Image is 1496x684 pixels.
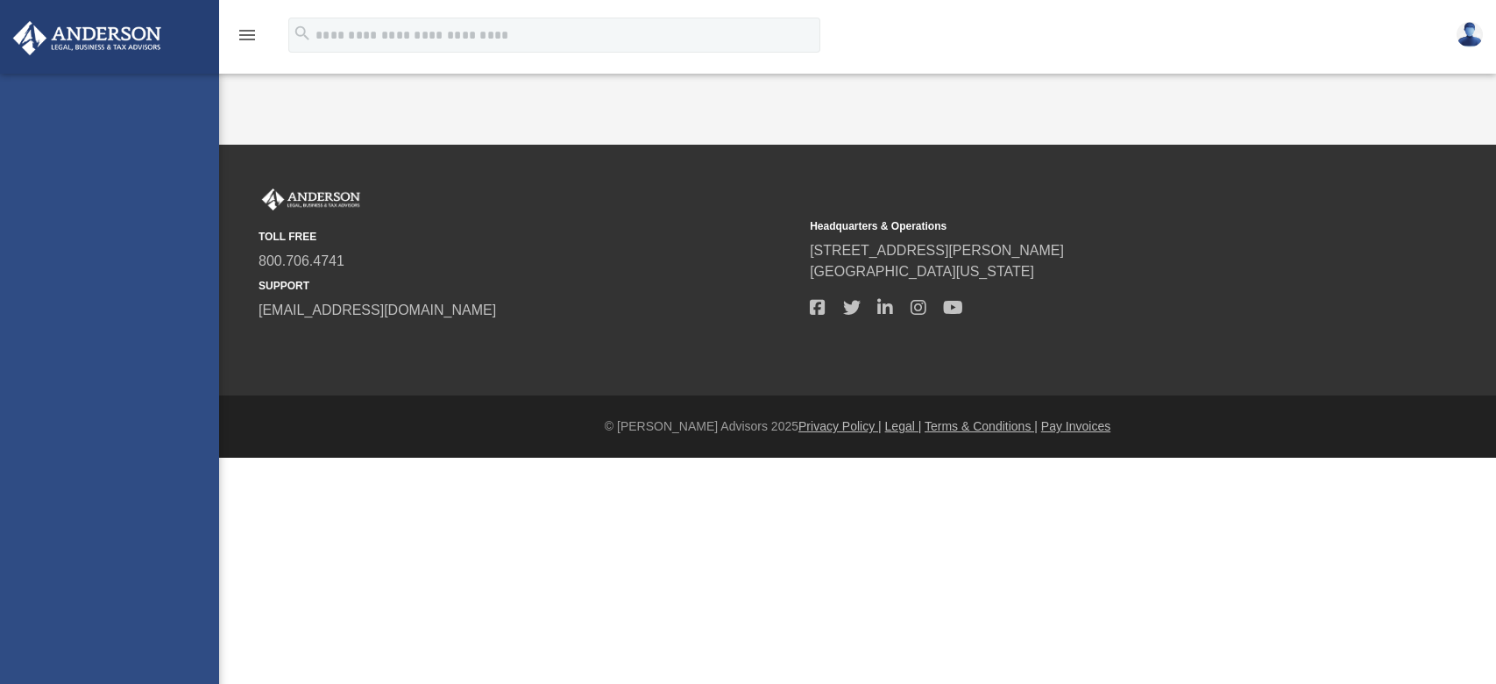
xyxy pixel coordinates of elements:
a: Terms & Conditions | [925,419,1038,433]
a: menu [237,33,258,46]
a: Legal | [885,419,922,433]
div: © [PERSON_NAME] Advisors 2025 [219,417,1496,436]
a: 800.706.4741 [259,253,344,268]
a: [STREET_ADDRESS][PERSON_NAME] [810,243,1064,258]
small: SUPPORT [259,278,798,294]
i: menu [237,25,258,46]
i: search [293,24,312,43]
a: [GEOGRAPHIC_DATA][US_STATE] [810,264,1034,279]
small: TOLL FREE [259,229,798,245]
a: [EMAIL_ADDRESS][DOMAIN_NAME] [259,303,496,317]
small: Headquarters & Operations [810,218,1349,234]
img: User Pic [1457,22,1483,47]
a: Privacy Policy | [798,419,882,433]
img: Anderson Advisors Platinum Portal [259,189,364,211]
a: Pay Invoices [1041,419,1110,433]
img: Anderson Advisors Platinum Portal [8,21,167,55]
